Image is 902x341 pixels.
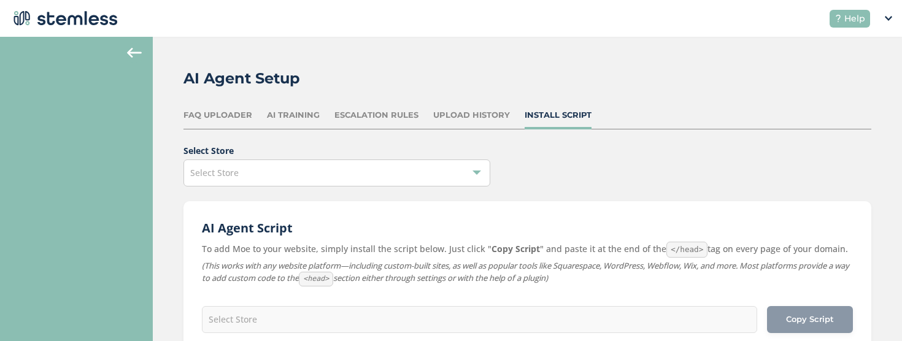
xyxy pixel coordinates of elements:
[299,272,333,286] code: <head>
[183,144,871,157] label: Select Store
[202,242,853,258] label: To add Moe to your website, simply install the script below. Just click " " and paste it at the e...
[183,109,252,121] div: FAQ Uploader
[835,15,842,22] img: icon-help-white-03924b79.svg
[666,242,707,258] code: </head>
[885,16,892,21] img: icon_down-arrow-small-66adaf34.svg
[202,220,853,237] h2: AI Agent Script
[844,12,865,25] span: Help
[190,167,239,178] span: Select Store
[127,48,142,58] img: icon-arrow-back-accent-c549486e.svg
[334,109,418,121] div: Escalation Rules
[525,109,592,121] div: Install Script
[10,6,118,31] img: logo-dark-0685b13c.svg
[841,282,902,341] iframe: Chat Widget
[491,243,540,255] strong: Copy Script
[183,67,300,90] h2: AI Agent Setup
[202,260,853,286] label: (This works with any website platform—including custom-built sites, as well as popular tools like...
[267,109,320,121] div: AI Training
[433,109,510,121] div: Upload History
